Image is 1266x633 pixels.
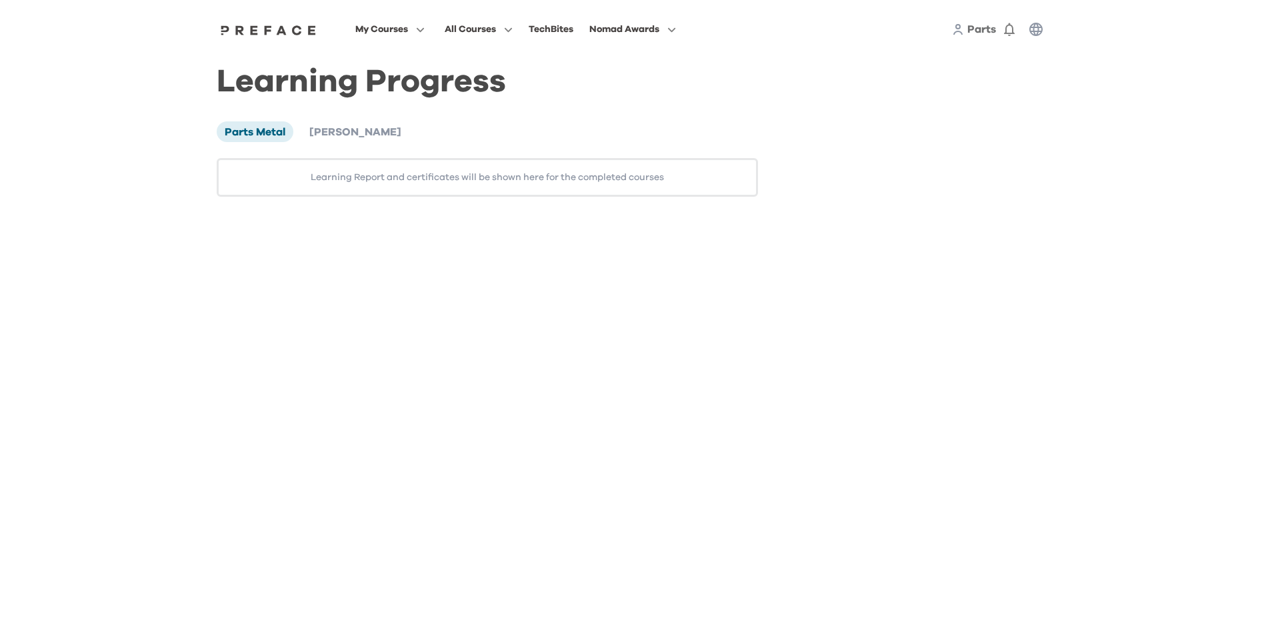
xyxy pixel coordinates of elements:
[967,21,996,37] a: Parts
[217,24,320,35] a: Preface Logo
[445,21,496,37] span: All Courses
[309,127,401,137] span: [PERSON_NAME]
[529,21,573,37] div: TechBites
[967,24,996,35] span: Parts
[355,21,408,37] span: My Courses
[217,25,320,35] img: Preface Logo
[217,158,759,197] div: Learning Report and certificates will be shown here for the completed courses
[217,75,759,89] h1: Learning Progress
[585,21,680,38] button: Nomad Awards
[225,127,285,137] span: Parts Metal
[351,21,429,38] button: My Courses
[589,21,659,37] span: Nomad Awards
[441,21,517,38] button: All Courses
